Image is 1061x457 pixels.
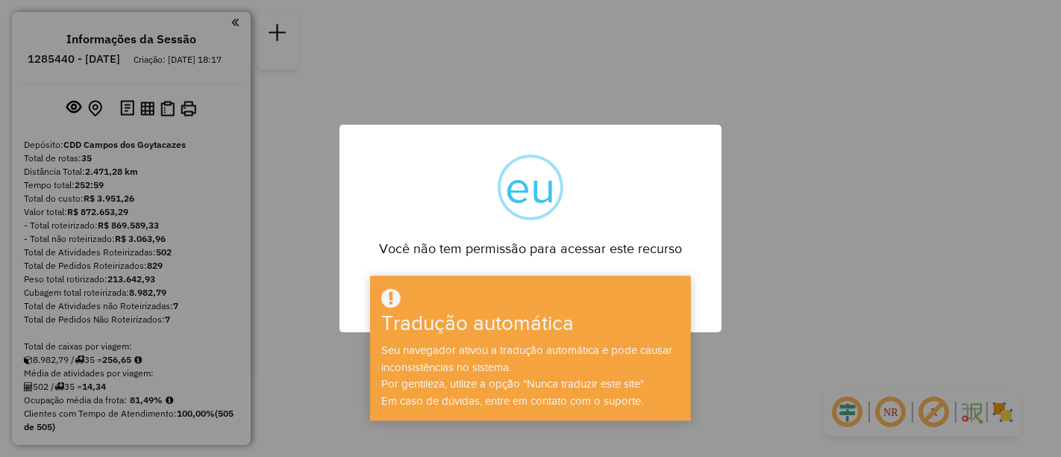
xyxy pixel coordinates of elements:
font: Por gentileza, utilize a opção "Nunca traduzir este site". [381,378,646,390]
font: Seu navegador ativou a tradução automática e pode causar inconsistências no sistema. [381,344,672,373]
font: Tradução automática [381,312,574,335]
font: Em caso de dúvidas, entre em contato com o suporte. [381,395,643,407]
font: eu [506,163,556,211]
font: Você não tem permissão para acessar este recurso [379,241,682,256]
